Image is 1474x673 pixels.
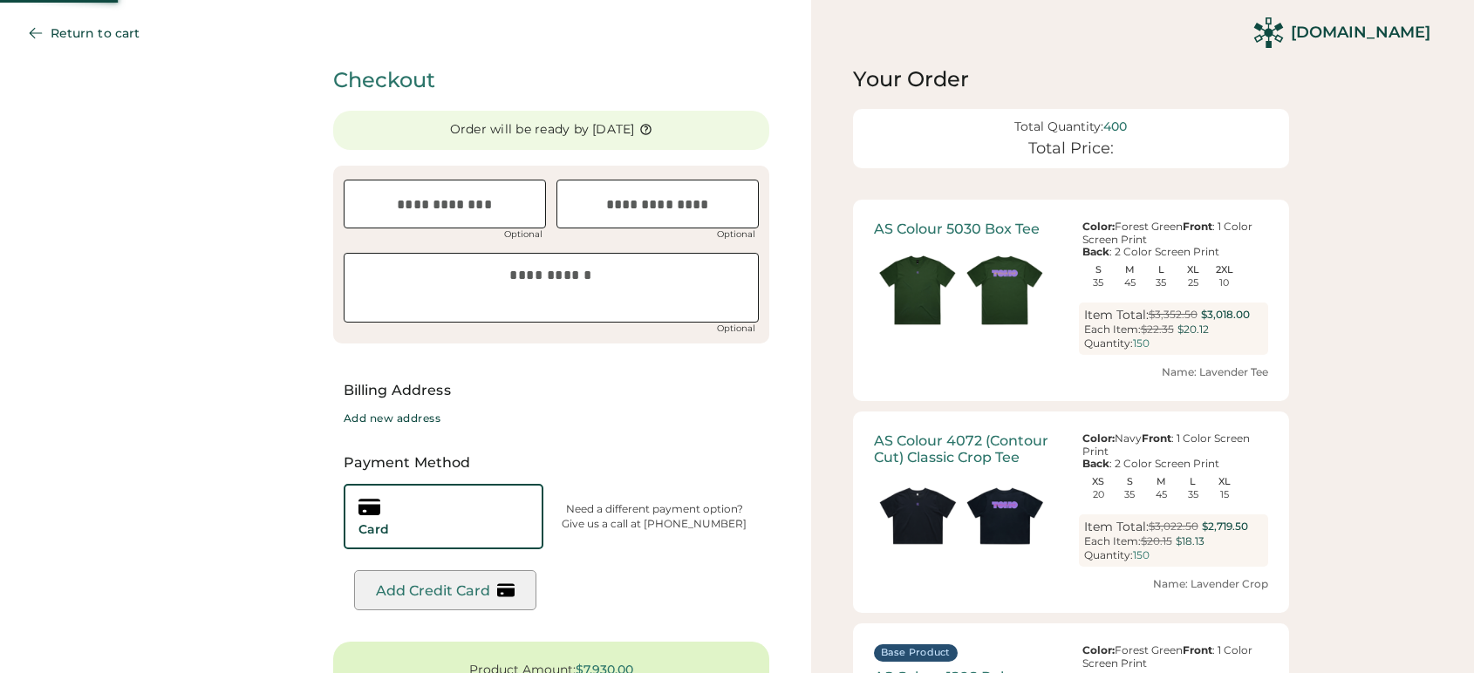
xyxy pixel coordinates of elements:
[1093,278,1103,288] div: 35
[1220,490,1229,500] div: 15
[497,581,515,599] img: creditcard.svg
[358,496,380,518] img: creditcard.svg
[874,244,961,331] img: generate-image
[1183,220,1212,233] strong: Front
[1079,644,1268,670] div: Forest Green : 1 Color Screen Print
[1014,119,1103,134] div: Total Quantity:
[1084,323,1141,336] div: Each Item:
[1082,220,1115,233] strong: Color:
[1253,17,1284,48] img: Rendered Logo - Screens
[1133,549,1150,561] div: 150
[333,452,769,473] div: Payment Method
[1082,477,1115,486] div: XS
[874,221,1040,237] div: AS Colour 5030 Box Tee
[961,244,1048,331] img: generate-image
[1082,432,1115,445] strong: Color:
[1176,534,1204,549] div: $18.13
[1084,535,1141,547] div: Each Item:
[1177,265,1209,275] div: XL
[1142,432,1171,445] strong: Front
[14,16,160,51] button: Return to cart
[1082,265,1115,275] div: S
[1177,323,1209,337] div: $20.12
[333,65,769,95] div: Checkout
[1103,119,1127,134] div: 400
[1114,477,1146,486] div: S
[1124,278,1136,288] div: 45
[344,380,759,401] div: Billing Address
[1188,490,1198,500] div: 35
[1084,308,1149,323] div: Item Total:
[1291,22,1430,44] div: [DOMAIN_NAME]
[881,646,951,660] div: Base Product
[1156,490,1167,500] div: 45
[1133,337,1150,350] div: 150
[1208,477,1240,486] div: XL
[874,432,1063,466] div: AS Colour 4072 (Contour Cut) Classic Crop Tee
[1145,265,1177,275] div: L
[1145,477,1177,486] div: M
[1093,490,1104,500] div: 20
[1156,278,1166,288] div: 35
[1208,265,1240,275] div: 2XL
[1141,323,1174,336] s: $22.35
[1084,549,1133,561] div: Quantity:
[1219,278,1229,288] div: 10
[344,411,441,425] div: Add new address
[713,324,759,333] div: Optional
[1079,221,1268,258] div: Forest Green : 1 Color Screen Print : 2 Color Screen Print
[1114,265,1146,275] div: M
[1149,520,1198,533] s: $3,022.50
[1149,308,1198,321] s: $3,352.50
[874,473,961,561] img: generate-image
[1084,520,1149,534] div: Item Total:
[1141,534,1172,547] s: $20.15
[713,230,759,239] div: Optional
[1202,520,1248,534] div: $2,719.50
[358,521,389,539] div: Card
[450,121,590,139] div: Order will be ready by
[376,582,490,599] div: Add Credit Card
[1188,278,1198,288] div: 25
[1082,457,1109,470] strong: Back
[550,502,759,532] div: Need a different payment option? Give us a call at [PHONE_NUMBER]
[1177,477,1209,486] div: L
[501,230,546,239] div: Optional
[1201,308,1250,323] div: $3,018.00
[1084,337,1133,350] div: Quantity:
[1028,139,1114,159] div: Total Price:
[1082,643,1115,656] strong: Color:
[853,65,1289,93] div: Your Order
[874,365,1268,380] div: Name: Lavender Tee
[961,473,1048,561] img: generate-image
[1082,245,1109,258] strong: Back
[1124,490,1135,500] div: 35
[1183,643,1212,656] strong: Front
[1079,432,1268,470] div: Navy : 1 Color Screen Print : 2 Color Screen Print
[592,121,635,139] div: [DATE]
[874,577,1268,592] div: Name: Lavender Crop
